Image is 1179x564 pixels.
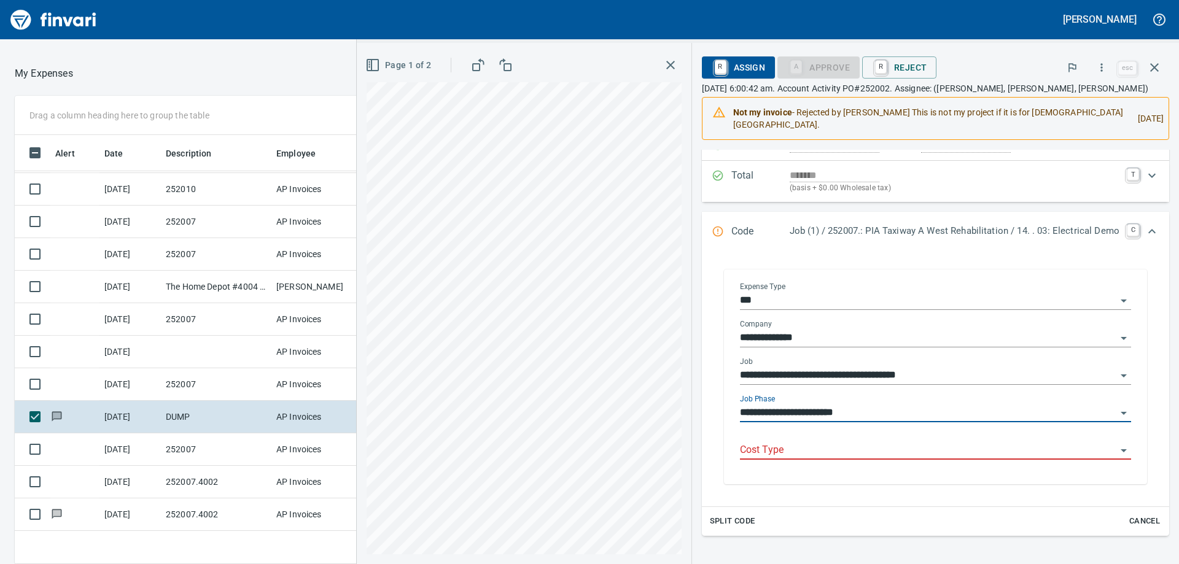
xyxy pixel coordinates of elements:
[731,168,790,195] p: Total
[161,401,271,433] td: DUMP
[271,303,364,336] td: AP Invoices
[1060,10,1140,29] button: [PERSON_NAME]
[740,283,785,290] label: Expense Type
[99,238,161,271] td: [DATE]
[731,224,790,240] p: Code
[740,320,772,328] label: Company
[99,336,161,368] td: [DATE]
[1063,13,1137,26] h5: [PERSON_NAME]
[161,466,271,498] td: 252007.4002
[707,512,758,531] button: Split Code
[702,212,1169,252] div: Expand
[368,58,431,73] span: Page 1 of 2
[702,161,1169,202] div: Expand
[99,271,161,303] td: [DATE]
[271,336,364,368] td: AP Invoices
[271,206,364,238] td: AP Invoices
[1127,224,1139,236] a: C
[99,466,161,498] td: [DATE]
[99,368,161,401] td: [DATE]
[271,173,364,206] td: AP Invoices
[790,182,1119,195] p: (basis + $0.00 Wholesale tax)
[99,433,161,466] td: [DATE]
[161,238,271,271] td: 252007
[777,61,860,72] div: Cost Type required
[271,401,364,433] td: AP Invoices
[271,271,364,303] td: [PERSON_NAME]
[50,510,63,518] span: Has messages
[710,514,755,528] span: Split Code
[715,60,726,74] a: R
[363,54,436,77] button: Page 1 of 2
[1059,54,1086,81] button: Flag
[733,107,792,117] strong: Not my invoice
[1127,168,1139,180] a: T
[166,146,228,161] span: Description
[1115,367,1132,384] button: Open
[15,66,73,81] p: My Expenses
[1128,101,1164,136] div: [DATE]
[702,252,1169,536] div: Expand
[271,466,364,498] td: AP Invoices
[276,146,332,161] span: Employee
[702,56,775,79] button: RAssign
[55,146,75,161] span: Alert
[271,433,364,466] td: AP Invoices
[862,56,936,79] button: RReject
[733,101,1128,136] div: - Rejected by [PERSON_NAME] This is not my project if it is for [DEMOGRAPHIC_DATA][GEOGRAPHIC_DATA].
[1115,404,1132,422] button: Open
[276,146,316,161] span: Employee
[166,146,212,161] span: Description
[872,57,927,78] span: Reject
[99,303,161,336] td: [DATE]
[1088,54,1115,81] button: More
[1125,512,1164,531] button: Cancel
[161,498,271,531] td: 252007.4002
[702,82,1169,95] p: [DATE] 6:00:42 am. Account Activity PO#252002. Assignee: ([PERSON_NAME], [PERSON_NAME], [PERSON_N...
[7,5,99,34] img: Finvari
[104,146,123,161] span: Date
[1115,53,1169,82] span: Close invoice
[712,57,765,78] span: Assign
[55,146,91,161] span: Alert
[99,206,161,238] td: [DATE]
[29,109,209,122] p: Drag a column heading here to group the table
[161,271,271,303] td: The Home Depot #4004 [GEOGRAPHIC_DATA] OR
[161,368,271,401] td: 252007
[161,433,271,466] td: 252007
[161,206,271,238] td: 252007
[50,412,63,420] span: Has messages
[271,238,364,271] td: AP Invoices
[1115,330,1132,347] button: Open
[99,401,161,433] td: [DATE]
[790,224,1119,238] p: Job (1) / 252007.: PIA Taxiway A West Rehabilitation / 14. . 03: Electrical Demo
[161,303,271,336] td: 252007
[271,368,364,401] td: AP Invoices
[875,60,887,74] a: R
[1118,61,1137,75] a: esc
[161,173,271,206] td: 252010
[99,173,161,206] td: [DATE]
[740,358,753,365] label: Job
[271,498,364,531] td: AP Invoices
[15,66,73,81] nav: breadcrumb
[740,395,775,403] label: Job Phase
[104,146,139,161] span: Date
[1115,292,1132,309] button: Open
[1115,442,1132,459] button: Open
[1128,514,1161,528] span: Cancel
[99,498,161,531] td: [DATE]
